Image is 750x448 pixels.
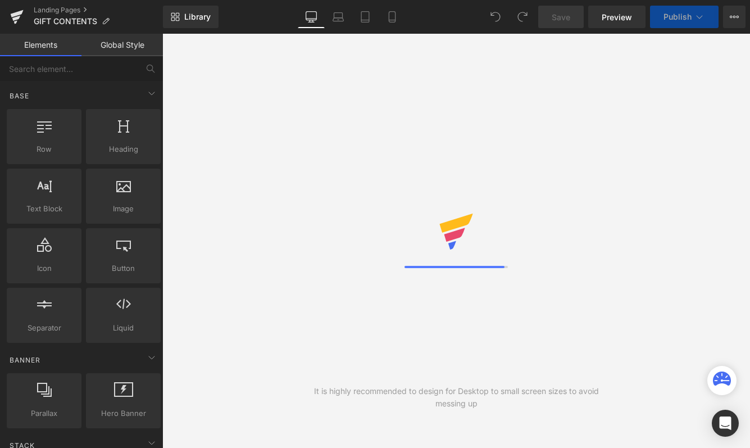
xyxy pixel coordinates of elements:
[89,143,157,155] span: Heading
[8,90,30,101] span: Base
[89,322,157,334] span: Liquid
[10,263,78,274] span: Icon
[89,408,157,419] span: Hero Banner
[552,11,570,23] span: Save
[723,6,746,28] button: More
[379,6,406,28] a: Mobile
[712,410,739,437] div: Open Intercom Messenger
[310,385,603,410] div: It is highly recommended to design for Desktop to small screen sizes to avoid messing up
[10,203,78,215] span: Text Block
[184,12,211,22] span: Library
[511,6,534,28] button: Redo
[34,17,97,26] span: GIFT CONTENTS
[8,355,42,365] span: Banner
[10,408,78,419] span: Parallax
[602,11,632,23] span: Preview
[352,6,379,28] a: Tablet
[34,6,163,15] a: Landing Pages
[298,6,325,28] a: Desktop
[89,203,157,215] span: Image
[10,143,78,155] span: Row
[325,6,352,28] a: Laptop
[163,6,219,28] a: New Library
[588,6,646,28] a: Preview
[663,12,692,21] span: Publish
[81,34,163,56] a: Global Style
[484,6,507,28] button: Undo
[89,263,157,274] span: Button
[650,6,719,28] button: Publish
[10,322,78,334] span: Separator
